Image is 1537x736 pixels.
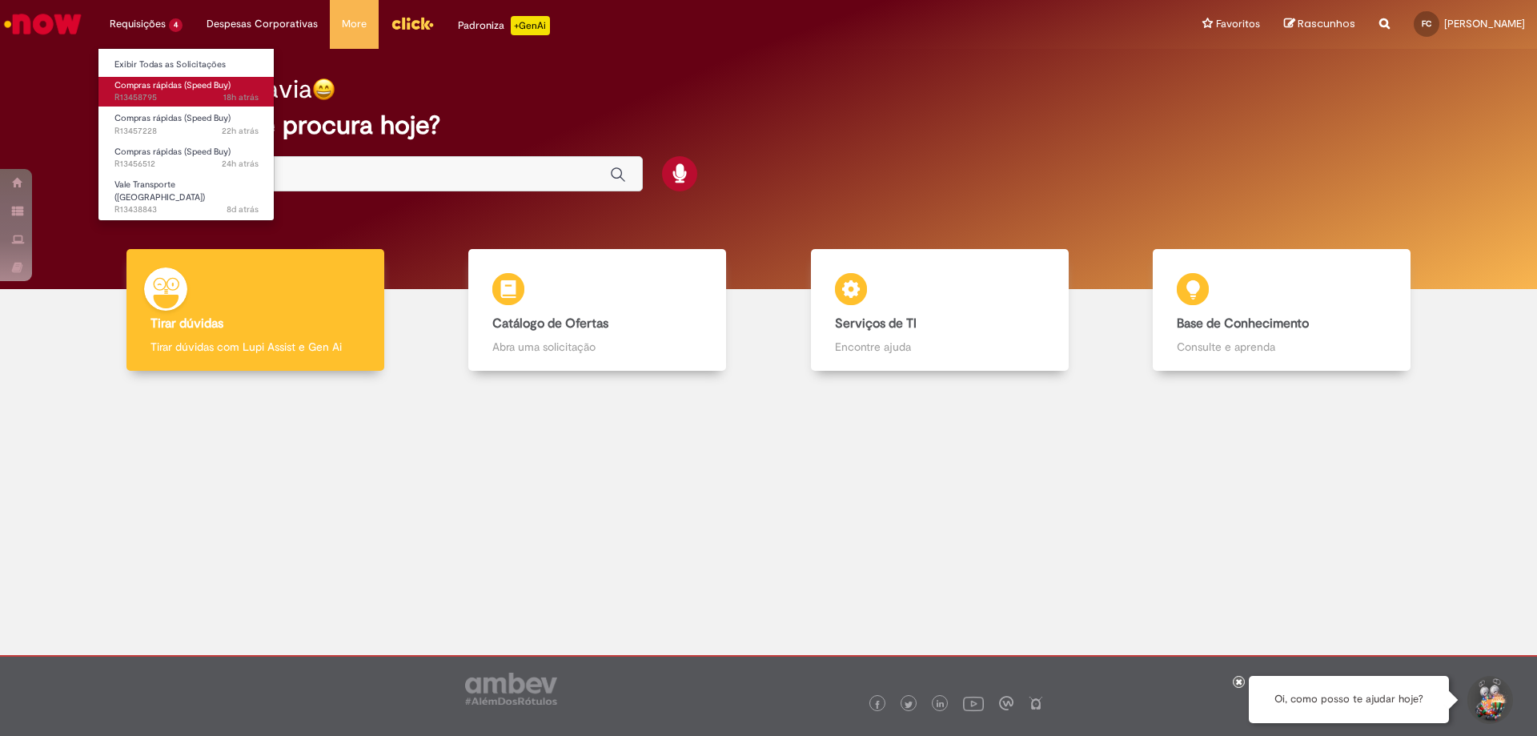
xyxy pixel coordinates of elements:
[114,158,259,171] span: R13456512
[98,56,275,74] a: Exibir Todas as Solicitações
[1444,17,1525,30] span: [PERSON_NAME]
[223,91,259,103] span: 18h atrás
[768,249,1111,372] a: Serviços de TI Encontre ajuda
[169,18,183,32] span: 4
[427,249,769,372] a: Catálogo de Ofertas Abra uma solicitação
[98,143,275,173] a: Aberto R13456512 : Compras rápidas (Speed Buy)
[114,203,259,216] span: R13438843
[391,11,434,35] img: click_logo_yellow_360x200.png
[114,91,259,104] span: R13458795
[999,696,1013,710] img: logo_footer_workplace.png
[227,203,259,215] time: 22/08/2025 09:53:33
[150,339,360,355] p: Tirar dúvidas com Lupi Assist e Gen Ai
[312,78,335,101] img: happy-face.png
[492,316,608,332] b: Catálogo de Ofertas
[1249,676,1449,723] div: Oi, como posso te ajudar hoje?
[873,701,881,709] img: logo_footer_facebook.png
[114,79,231,91] span: Compras rápidas (Speed Buy)
[2,8,84,40] img: ServiceNow
[84,249,427,372] a: Tirar dúvidas Tirar dúvidas com Lupi Assist e Gen Ai
[1465,676,1513,724] button: Iniciar Conversa de Suporte
[114,146,231,158] span: Compras rápidas (Speed Buy)
[110,16,166,32] span: Requisições
[465,673,557,705] img: logo_footer_ambev_rotulo_gray.png
[1029,696,1043,710] img: logo_footer_naosei.png
[492,339,702,355] p: Abra uma solicitação
[223,91,259,103] time: 28/08/2025 15:42:51
[835,316,917,332] b: Serviços de TI
[342,16,367,32] span: More
[1177,316,1309,332] b: Base de Conhecimento
[227,203,259,215] span: 8d atrás
[1422,18,1431,29] span: FC
[835,339,1045,355] p: Encontre ajuda
[1298,16,1355,31] span: Rascunhos
[98,77,275,107] a: Aberto R13458795 : Compras rápidas (Speed Buy)
[1111,249,1454,372] a: Base de Conhecimento Consulte e aprenda
[1177,339,1387,355] p: Consulte e aprenda
[138,111,1399,139] h2: O que você procura hoje?
[98,110,275,139] a: Aberto R13457228 : Compras rápidas (Speed Buy)
[222,158,259,170] time: 28/08/2025 10:08:47
[1216,16,1260,32] span: Favoritos
[114,125,259,138] span: R13457228
[150,316,223,332] b: Tirar dúvidas
[222,125,259,137] time: 28/08/2025 11:33:34
[937,700,945,710] img: logo_footer_linkedin.png
[114,112,231,124] span: Compras rápidas (Speed Buy)
[114,179,205,203] span: Vale Transporte ([GEOGRAPHIC_DATA])
[905,701,913,709] img: logo_footer_twitter.png
[98,176,275,211] a: Aberto R13438843 : Vale Transporte (VT)
[1284,17,1355,32] a: Rascunhos
[511,16,550,35] p: +GenAi
[98,48,275,221] ul: Requisições
[458,16,550,35] div: Padroniza
[207,16,318,32] span: Despesas Corporativas
[222,125,259,137] span: 22h atrás
[963,693,984,714] img: logo_footer_youtube.png
[222,158,259,170] span: 24h atrás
